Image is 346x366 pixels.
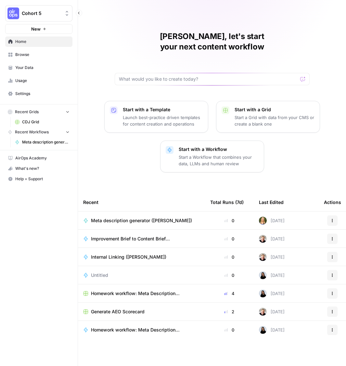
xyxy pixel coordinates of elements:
a: Untitled [83,272,200,278]
a: Internal Linking ([PERSON_NAME]) [83,254,200,260]
span: Settings [15,91,70,97]
span: Improvement Brief to Content Brief ([PERSON_NAME]) [91,236,195,242]
a: Usage [5,75,72,86]
img: 2o0kkxn9fh134egdy59ddfshx893 [259,253,267,261]
button: Help + Support [5,174,72,184]
div: What's new? [6,164,72,173]
div: 0 [210,327,249,333]
p: Start with a Workflow [179,146,259,153]
span: Recent Grids [15,109,39,115]
a: Meta description generator ([PERSON_NAME]) [12,137,72,147]
a: Homework workflow: Meta Description ([GEOGRAPHIC_DATA]) Grid [83,290,200,297]
button: New [5,24,72,34]
span: New [31,26,41,32]
p: Start a Workflow that combines your data, LLMs and human review [179,154,259,167]
p: Start a Grid with data from your CMS or create a blank one [235,114,314,127]
img: vio31xwqbzqwqde1387k1bp3keqw [259,271,267,279]
a: Meta description generator ([PERSON_NAME]) [83,217,200,224]
button: Start with a WorkflowStart a Workflow that combines your data, LLMs and human review [160,141,264,172]
a: Browse [5,49,72,60]
span: Help + Support [15,176,70,182]
span: Cohort 5 [22,10,61,17]
div: [DATE] [259,235,285,243]
button: Workspace: Cohort 5 [5,5,72,21]
a: CDJ Grid [12,117,72,127]
p: Start with a Template [123,106,203,113]
button: Start with a TemplateLaunch best-practice driven templates for content creation and operations [104,101,208,133]
div: [DATE] [259,290,285,297]
input: What would you like to create today? [119,76,298,82]
p: Start with a Grid [235,106,314,113]
button: What's new? [5,163,72,174]
span: AirOps Academy [15,155,70,161]
span: Meta description generator ([PERSON_NAME]) [22,139,70,145]
a: Home [5,36,72,47]
span: Homework workflow: Meta Description ([GEOGRAPHIC_DATA]) Grid [91,290,200,297]
div: Last Edited [259,193,284,211]
span: Your Data [15,65,70,71]
img: r24b6keouon8mlof60ptx1lwn1nq [259,217,267,224]
img: 2o0kkxn9fh134egdy59ddfshx893 [259,235,267,243]
div: 2 [210,308,249,315]
a: Settings [5,88,72,99]
a: AirOps Academy [5,153,72,163]
div: [DATE] [259,253,285,261]
span: Internal Linking ([PERSON_NAME]) [91,254,166,260]
div: [DATE] [259,271,285,279]
a: Generate AEO Scorecard [83,308,200,315]
a: Homework workflow: Meta Description ([GEOGRAPHIC_DATA]) [83,327,200,333]
span: Usage [15,78,70,84]
div: [DATE] [259,326,285,334]
button: Start with a GridStart a Grid with data from your CMS or create a blank one [216,101,320,133]
div: Total Runs (7d) [210,193,244,211]
button: Recent Workflows [5,127,72,137]
span: Homework workflow: Meta Description ([GEOGRAPHIC_DATA]) [91,327,195,333]
div: 0 [210,254,249,260]
div: 0 [210,236,249,242]
img: vio31xwqbzqwqde1387k1bp3keqw [259,326,267,334]
div: [DATE] [259,217,285,224]
img: 2o0kkxn9fh134egdy59ddfshx893 [259,308,267,316]
div: Recent [83,193,200,211]
a: Improvement Brief to Content Brief ([PERSON_NAME]) [83,236,200,242]
a: Your Data [5,62,72,73]
span: Browse [15,52,70,58]
span: Recent Workflows [15,129,49,135]
h1: [PERSON_NAME], let's start your next content workflow [115,31,310,52]
p: Launch best-practice driven templates for content creation and operations [123,114,203,127]
span: Generate AEO Scorecard [91,308,145,315]
div: Actions [324,193,341,211]
div: 0 [210,217,249,224]
div: 0 [210,272,249,278]
button: Recent Grids [5,107,72,117]
img: vio31xwqbzqwqde1387k1bp3keqw [259,290,267,297]
span: CDJ Grid [22,119,70,125]
span: Meta description generator ([PERSON_NAME]) [91,217,192,224]
span: Untitled [91,272,108,278]
div: 4 [210,290,249,297]
img: Cohort 5 Logo [7,7,19,19]
div: [DATE] [259,308,285,316]
span: Home [15,39,70,45]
